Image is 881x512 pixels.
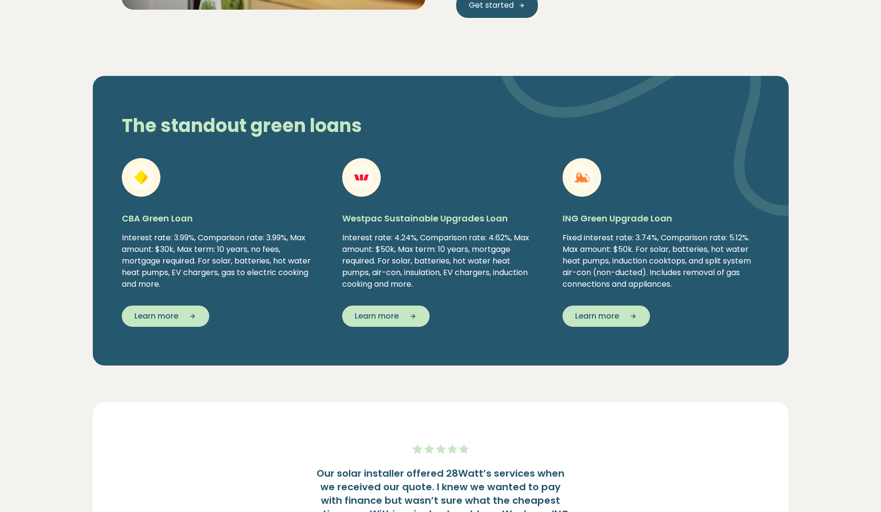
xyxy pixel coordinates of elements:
div: Fixed interest rate: 3.74%, Comparison rate: 5.12%. Max amount: $50k. For solar, batteries, hot w... [563,232,760,290]
button: Learn more [563,306,650,327]
span: Learn more [134,310,178,322]
button: Learn more [122,306,209,327]
h2: The standout green loans [114,115,549,137]
button: Learn more [342,306,430,327]
div: Interest rate: 3.99%, Comparison rate: 3.99%, Max amount: $30k, Max term: 10 years, no fees, mort... [122,232,319,290]
h5: Westpac Sustainable Upgrades Loan [342,212,539,224]
div: Interest rate: 4.24%, Comparison rate: 4.62%, Max amount: $50k, Max term: 10 years, mortgage requ... [342,232,539,290]
img: Westpac Sustainable Upgrades Loan [349,165,374,190]
span: Learn more [355,310,399,322]
h5: CBA Green Loan [122,212,319,224]
img: vector [499,49,789,243]
img: CBA Green Loan [129,165,153,190]
span: Learn more [575,310,619,322]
